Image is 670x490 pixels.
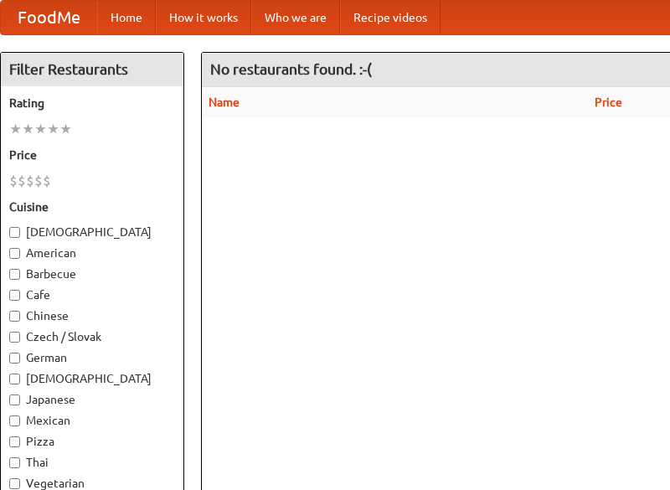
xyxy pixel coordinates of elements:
a: Home [97,1,156,34]
label: Thai [9,454,175,471]
h5: Price [9,147,175,163]
label: Barbecue [9,266,175,282]
input: [DEMOGRAPHIC_DATA] [9,374,20,384]
li: $ [18,172,26,190]
a: Who we are [251,1,340,34]
input: Mexican [9,415,20,426]
input: Thai [9,457,20,468]
input: [DEMOGRAPHIC_DATA] [9,227,20,238]
h5: Rating [9,95,175,111]
input: American [9,248,20,259]
label: Pizza [9,433,175,450]
li: ★ [59,120,72,138]
li: $ [9,172,18,190]
label: [DEMOGRAPHIC_DATA] [9,224,175,240]
h4: Filter Restaurants [1,53,183,86]
input: Cafe [9,290,20,301]
label: American [9,245,175,261]
label: [DEMOGRAPHIC_DATA] [9,370,175,387]
label: German [9,349,175,366]
label: Cafe [9,286,175,303]
input: Czech / Slovak [9,332,20,343]
a: Name [209,95,240,109]
li: ★ [22,120,34,138]
li: $ [43,172,51,190]
a: FoodMe [1,1,97,34]
input: Pizza [9,436,20,447]
li: ★ [47,120,59,138]
input: Barbecue [9,269,20,280]
input: Japanese [9,395,20,405]
label: Japanese [9,391,175,408]
li: ★ [9,120,22,138]
li: $ [34,172,43,190]
ng-pluralize: No restaurants found. :-( [210,61,372,77]
label: Mexican [9,412,175,429]
input: Vegetarian [9,478,20,489]
input: German [9,353,20,364]
li: ★ [34,120,47,138]
a: How it works [156,1,251,34]
label: Chinese [9,307,175,324]
a: Recipe videos [340,1,441,34]
a: Price [595,95,622,109]
li: $ [26,172,34,190]
label: Czech / Slovak [9,328,175,345]
h5: Cuisine [9,199,175,215]
input: Chinese [9,311,20,322]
